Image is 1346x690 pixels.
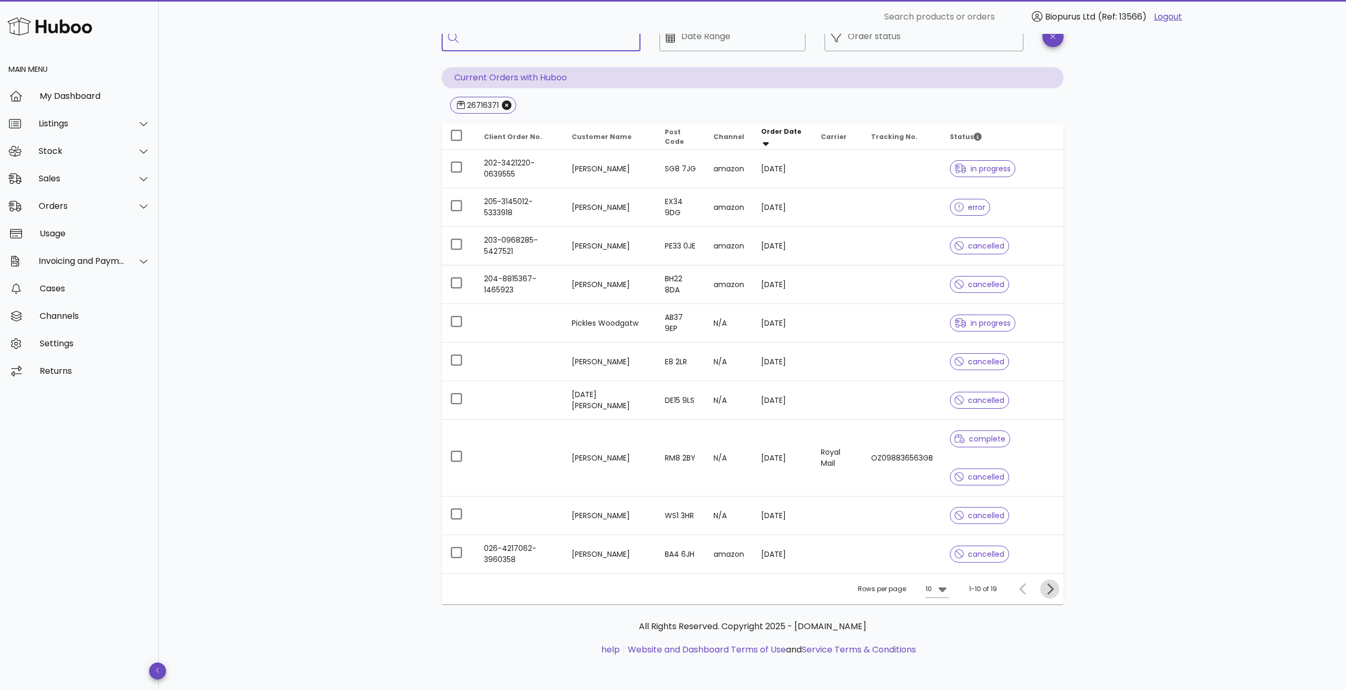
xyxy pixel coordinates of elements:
[926,581,949,597] div: 10Rows per page:
[656,420,705,496] td: RM8 2BY
[926,584,932,594] div: 10
[465,100,499,111] div: 26716371
[705,124,753,150] th: Channel
[563,265,656,304] td: [PERSON_NAME]
[955,473,1005,481] span: cancelled
[656,227,705,265] td: PE33 0JE
[39,256,125,266] div: Invoicing and Payments
[40,91,150,101] div: My Dashboard
[40,311,150,321] div: Channels
[563,124,656,150] th: Customer Name
[563,304,656,343] td: Pickles Woodgatw
[665,127,684,146] span: Post Code
[475,265,563,304] td: 204-8815367-1465923
[705,265,753,304] td: amazon
[563,420,656,496] td: [PERSON_NAME]
[563,343,656,381] td: [PERSON_NAME]
[955,281,1005,288] span: cancelled
[753,420,812,496] td: [DATE]
[39,201,125,211] div: Orders
[705,496,753,535] td: N/A
[950,132,982,141] span: Status
[713,132,744,141] span: Channel
[1098,11,1147,23] span: (Ref: 13566)
[969,584,997,594] div: 1-10 of 19
[656,150,705,188] td: SG8 7JG
[955,512,1005,519] span: cancelled
[802,643,916,656] a: Service Terms & Conditions
[1154,11,1182,23] a: Logout
[601,643,620,656] a: help
[705,150,753,188] td: amazon
[753,304,812,343] td: [DATE]
[753,150,812,188] td: [DATE]
[753,124,812,150] th: Order Date: Sorted descending. Activate to remove sorting.
[753,535,812,573] td: [DATE]
[563,150,656,188] td: [PERSON_NAME]
[40,283,150,293] div: Cases
[563,535,656,573] td: [PERSON_NAME]
[628,643,786,656] a: Website and Dashboard Terms of Use
[863,124,941,150] th: Tracking No.
[812,420,863,496] td: Royal Mail
[705,420,753,496] td: N/A
[753,496,812,535] td: [DATE]
[475,188,563,227] td: 205-3145012-5333918
[1040,579,1059,599] button: Next page
[1045,11,1095,23] span: Biopurus Ltd
[442,67,1064,88] p: Current Orders with Huboo
[753,343,812,381] td: [DATE]
[656,265,705,304] td: BH22 8DA
[475,535,563,573] td: 026-4217062-3960358
[705,343,753,381] td: N/A
[753,381,812,420] td: [DATE]
[475,124,563,150] th: Client Order No.
[450,620,1055,633] p: All Rights Reserved. Copyright 2025 - [DOMAIN_NAME]
[656,381,705,420] td: DE15 9LS
[871,132,918,141] span: Tracking No.
[572,132,631,141] span: Customer Name
[955,319,1011,327] span: in progress
[821,132,847,141] span: Carrier
[40,228,150,238] div: Usage
[656,535,705,573] td: BA4 6JH
[753,227,812,265] td: [DATE]
[39,173,125,183] div: Sales
[563,188,656,227] td: [PERSON_NAME]
[863,420,941,496] td: OZ098836563GB
[563,381,656,420] td: [DATE][PERSON_NAME]
[705,227,753,265] td: amazon
[656,496,705,535] td: WS1 3HR
[7,15,92,38] img: Huboo Logo
[475,227,563,265] td: 203-0968285-5427521
[955,204,986,211] span: error
[40,338,150,348] div: Settings
[761,127,801,136] span: Order Date
[941,124,1064,150] th: Status
[39,146,125,156] div: Stock
[656,124,705,150] th: Post Code
[563,227,656,265] td: [PERSON_NAME]
[624,643,916,656] li: and
[475,150,563,188] td: 202-3421220-0639555
[656,188,705,227] td: EX34 9DG
[705,381,753,420] td: N/A
[858,574,949,604] div: Rows per page:
[656,343,705,381] td: E8 2LR
[39,118,125,128] div: Listings
[955,242,1005,250] span: cancelled
[705,188,753,227] td: amazon
[40,366,150,376] div: Returns
[812,124,863,150] th: Carrier
[753,188,812,227] td: [DATE]
[955,435,1006,443] span: complete
[484,132,542,141] span: Client Order No.
[502,100,511,110] button: Close
[705,304,753,343] td: N/A
[753,265,812,304] td: [DATE]
[955,358,1005,365] span: cancelled
[656,304,705,343] td: AB37 9EP
[955,550,1005,558] span: cancelled
[955,397,1005,404] span: cancelled
[563,496,656,535] td: [PERSON_NAME]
